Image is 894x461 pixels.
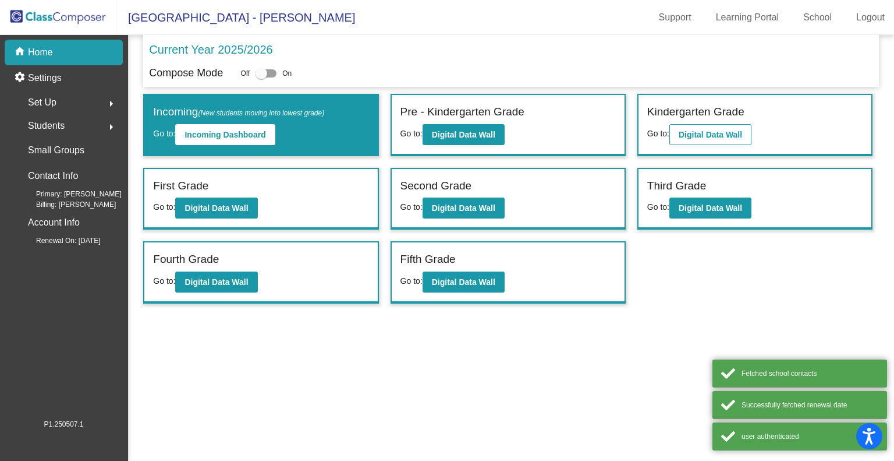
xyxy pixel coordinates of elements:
p: Settings [28,71,62,85]
label: Third Grade [647,178,706,195]
p: Compose Mode [149,65,223,81]
label: Fourth Grade [153,251,219,268]
p: Account Info [28,214,80,231]
p: Home [28,45,53,59]
a: Learning Portal [707,8,789,27]
label: First Grade [153,178,208,195]
button: Digital Data Wall [669,198,751,219]
button: Digital Data Wall [423,124,505,145]
b: Digital Data Wall [679,130,742,139]
b: Incoming Dashboard [185,130,265,139]
label: Incoming [153,104,324,121]
p: Contact Info [28,168,78,184]
b: Digital Data Wall [679,203,742,213]
span: Go to: [647,129,669,138]
label: Pre - Kindergarten Grade [400,104,524,121]
button: Digital Data Wall [423,272,505,293]
span: Go to: [647,202,669,212]
div: user authenticated [742,431,878,442]
button: Digital Data Wall [423,198,505,219]
b: Digital Data Wall [432,277,495,287]
b: Digital Data Wall [185,203,248,213]
span: Go to: [153,129,175,138]
div: Fetched school contacts [742,368,878,379]
mat-icon: arrow_right [104,97,118,111]
a: Support [650,8,701,27]
b: Digital Data Wall [432,130,495,139]
span: On [282,68,292,79]
span: Renewal On: [DATE] [17,235,100,246]
label: Kindergarten Grade [647,104,744,121]
b: Digital Data Wall [185,277,248,287]
span: Go to: [400,202,423,212]
span: Go to: [153,202,175,212]
p: Current Year 2025/2026 [149,41,272,58]
button: Digital Data Wall [175,272,257,293]
button: Digital Data Wall [669,124,751,145]
span: Go to: [400,129,423,138]
a: School [794,8,841,27]
span: Off [240,68,250,79]
span: Set Up [28,94,56,111]
button: Digital Data Wall [175,198,257,219]
p: Small Groups [28,142,84,159]
span: Go to: [400,276,423,286]
b: Digital Data Wall [432,203,495,213]
label: Second Grade [400,178,472,195]
span: (New students moving into lowest grade) [198,109,324,117]
span: [GEOGRAPHIC_DATA] - [PERSON_NAME] [116,8,355,27]
span: Students [28,118,65,134]
span: Go to: [153,276,175,286]
button: Incoming Dashboard [175,124,275,145]
span: Billing: [PERSON_NAME] [17,199,116,210]
span: Primary: [PERSON_NAME] [17,189,122,199]
div: Successfully fetched renewal date [742,400,878,410]
mat-icon: home [14,45,28,59]
mat-icon: arrow_right [104,120,118,134]
a: Logout [847,8,894,27]
mat-icon: settings [14,71,28,85]
label: Fifth Grade [400,251,456,268]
